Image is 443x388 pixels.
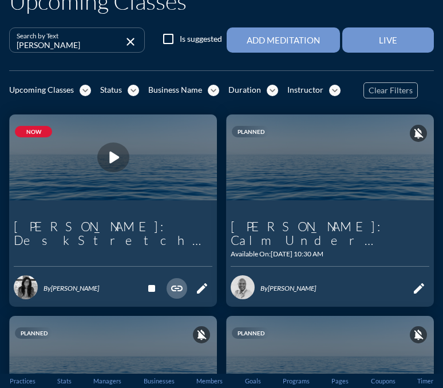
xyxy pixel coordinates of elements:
[6,374,39,388] a: Practices
[193,374,226,388] a: Members
[208,85,219,96] i: expand_more
[10,377,35,385] div: Practices
[329,85,341,96] i: expand_more
[26,128,41,135] span: NOW
[268,284,316,292] span: [PERSON_NAME]
[227,27,340,53] button: Add Meditation
[51,284,99,292] span: [PERSON_NAME]
[271,250,323,258] span: [DATE] 10:30 AM
[21,330,48,336] span: Planned
[9,85,74,95] div: Upcoming Classes
[93,377,121,385] div: Managers
[43,284,51,292] span: By
[102,146,125,169] i: play_arrow
[247,35,320,45] div: Add Meditation
[231,250,271,258] span: Available On:
[362,35,414,45] div: Live
[417,377,433,385] div: Timer
[180,33,222,45] label: Is suggested
[328,374,352,388] a: Pages
[145,282,159,295] i: stop
[363,82,418,98] button: Clear Filters
[242,374,264,388] a: Goals
[412,328,425,341] i: notifications_off
[238,330,264,336] span: Planned
[279,374,313,388] a: Programs
[342,27,434,53] button: Live
[238,128,264,135] span: Planned
[331,377,349,385] div: Pages
[231,219,385,262] span: [PERSON_NAME]: Calm Under Pressure
[226,88,434,227] img: 1733756464062_ChillWaterImage_darksky.png
[148,85,202,95] div: Business Name
[140,374,178,388] a: Businesses
[144,377,175,385] div: Businesses
[283,377,310,385] div: Programs
[260,284,268,292] span: By
[412,127,425,140] i: notifications_off
[196,377,223,385] div: Members
[414,374,437,388] a: Timer
[54,374,75,388] a: Stats
[267,85,278,96] i: expand_more
[195,282,209,295] i: edit
[14,219,199,275] span: [PERSON_NAME]: Desk Stretch for Busy Days
[100,85,122,95] div: Status
[412,282,426,295] i: edit
[245,377,261,385] div: Goals
[367,374,399,388] a: Coupons
[228,85,261,95] div: Duration
[90,374,125,388] a: Managers
[231,275,255,299] img: 1582832593142%20-%2027a774d8d5.png
[128,85,139,96] i: expand_more
[9,88,217,227] img: 1733756503248_ChillWaterImage_darksky.png
[371,377,395,385] div: Coupons
[14,275,38,299] img: 1586445345380%20-%20Steph_Chill_Profile_Temporary_BW.jpg
[57,377,72,385] div: Stats
[80,85,91,96] i: expand_more
[195,328,208,341] i: notifications_off
[170,282,184,295] i: link
[369,86,413,96] span: Clear Filters
[17,38,121,52] input: Search by Text
[124,35,137,49] i: close
[287,85,323,95] div: Instructor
